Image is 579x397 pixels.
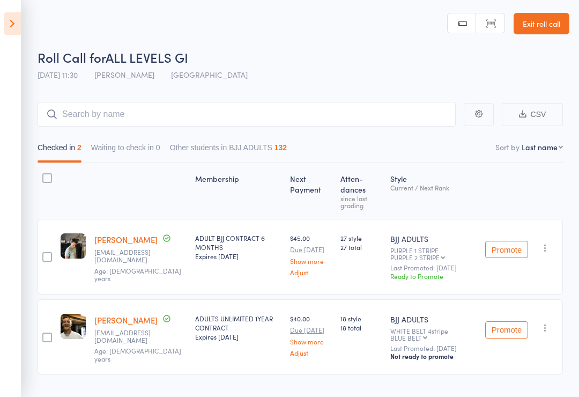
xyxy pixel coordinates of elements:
[340,195,382,209] div: since last grading
[290,326,332,334] small: Due [DATE]
[485,241,528,258] button: Promote
[502,103,563,126] button: CSV
[274,143,287,152] div: 132
[290,349,332,356] a: Adjust
[390,247,477,261] div: PURPLE 1 STRIPE
[390,314,477,325] div: BJJ ADULTS
[340,233,382,242] span: 27 style
[38,48,106,66] span: Roll Call for
[38,102,456,127] input: Search by name
[390,271,477,281] div: Ready to Promote
[286,168,336,214] div: Next Payment
[94,314,158,326] a: [PERSON_NAME]
[195,233,281,261] div: ADULT BJJ CONTRACT 6 MONTHS
[390,327,477,341] div: WHITE BELT 4stripe
[495,142,519,152] label: Sort by
[340,314,382,323] span: 18 style
[290,314,332,356] div: $40.00
[290,233,332,276] div: $45.00
[77,143,81,152] div: 2
[290,258,332,264] a: Show more
[94,329,164,344] small: Benswords15@gmail.com
[290,269,332,276] a: Adjust
[390,352,477,361] div: Not ready to promote
[340,323,382,332] span: 18 total
[61,233,86,259] img: image1714094878.png
[390,344,477,352] small: Last Promoted: [DATE]
[336,168,386,214] div: Atten­dances
[195,314,281,341] div: ADULTS UNLIMITED 1YEAR CONTRACT
[106,48,188,66] span: ALL LEVELS GI
[390,184,477,191] div: Current / Next Rank
[94,266,181,283] span: Age: [DEMOGRAPHIC_DATA] years
[91,138,160,163] button: Waiting to check in0
[390,334,422,341] div: BLUE BELT
[38,138,81,163] button: Checked in2
[290,246,332,253] small: Due [DATE]
[195,252,281,261] div: Expires [DATE]
[390,233,477,244] div: BJJ ADULTS
[38,69,78,80] span: [DATE] 11:30
[191,168,286,214] div: Membership
[94,69,154,80] span: [PERSON_NAME]
[171,69,248,80] span: [GEOGRAPHIC_DATA]
[390,264,477,271] small: Last Promoted: [DATE]
[522,142,558,152] div: Last name
[94,346,181,363] span: Age: [DEMOGRAPHIC_DATA] years
[340,242,382,252] span: 27 total
[195,332,281,341] div: Expires [DATE]
[94,248,164,264] small: eltonarderne@hotmail.com
[386,168,481,214] div: Style
[514,13,569,34] a: Exit roll call
[390,254,440,261] div: PURPLE 2 STRIPE
[94,234,158,245] a: [PERSON_NAME]
[156,143,160,152] div: 0
[170,138,287,163] button: Other students in BJJ ADULTS132
[290,338,332,345] a: Show more
[485,321,528,339] button: Promote
[61,314,86,339] img: image1728553629.png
